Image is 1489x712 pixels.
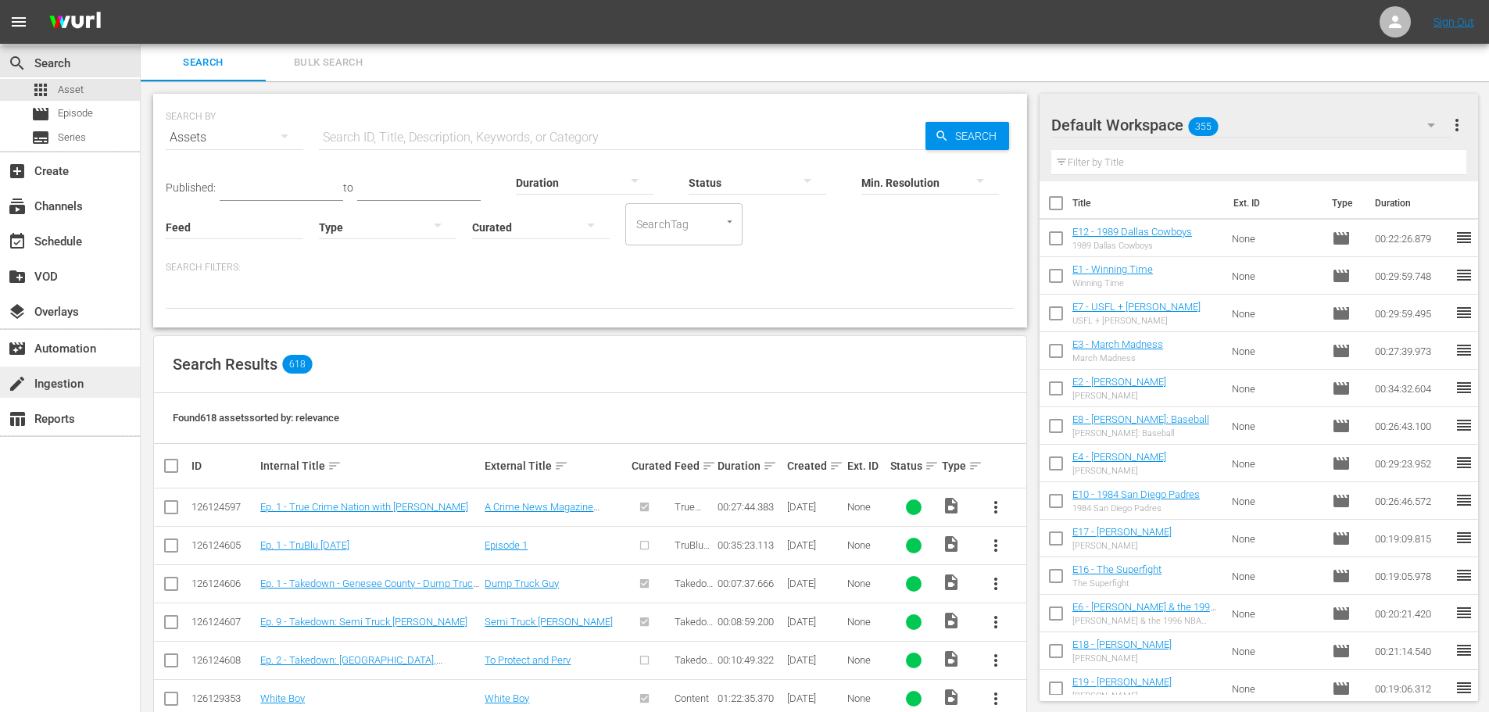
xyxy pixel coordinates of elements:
[1369,370,1455,407] td: 00:34:32.604
[1455,416,1473,435] span: reorder
[1369,332,1455,370] td: 00:27:39.973
[1226,445,1326,482] td: None
[343,181,353,194] span: to
[1332,342,1351,360] span: Episode
[166,116,303,159] div: Assets
[1455,228,1473,247] span: reorder
[925,459,939,473] span: sort
[166,181,216,194] span: Published:
[1226,257,1326,295] td: None
[8,54,27,73] span: Search
[1332,492,1351,510] span: Episode
[787,539,843,551] div: [DATE]
[485,578,559,589] a: Dump Truck Guy
[1332,529,1351,548] span: Episode
[1332,229,1351,248] span: Episode
[890,456,937,475] div: Status
[1455,453,1473,472] span: reorder
[1226,295,1326,332] td: None
[58,130,86,145] span: Series
[8,374,27,393] span: Ingestion
[150,54,256,72] span: Search
[1072,263,1153,275] a: E1 - Winning Time
[173,412,339,424] span: Found 618 assets sorted by: relevance
[1332,679,1351,698] span: Episode
[1072,653,1172,664] div: [PERSON_NAME]
[1369,520,1455,557] td: 00:19:09.815
[260,539,349,551] a: Ep. 1 - TruBlu [DATE]
[1455,678,1473,697] span: reorder
[787,501,843,513] div: [DATE]
[1332,417,1351,435] span: Episode
[1072,391,1166,401] div: [PERSON_NAME]
[191,539,256,551] div: 126124605
[1332,604,1351,623] span: Episode
[1051,103,1450,147] div: Default Workspace
[1332,567,1351,585] span: Episode
[787,616,843,628] div: [DATE]
[847,692,886,704] div: None
[942,611,961,630] span: Video
[1369,445,1455,482] td: 00:29:23.952
[485,654,571,666] a: To Protect and Perv
[1455,603,1473,622] span: reorder
[847,501,886,513] div: None
[1072,691,1172,701] div: [PERSON_NAME]
[173,355,277,374] span: Search Results
[1072,278,1153,288] div: Winning Time
[925,122,1009,150] button: Search
[986,651,1005,670] span: more_vert
[260,692,305,704] a: White Boy
[1072,601,1216,624] a: E6 - [PERSON_NAME] & the 1996 NBA Draft
[260,616,467,628] a: Ep. 9 - Takedown: Semi Truck [PERSON_NAME]
[942,496,961,515] span: Video
[1332,454,1351,473] span: Episode
[1455,341,1473,360] span: reorder
[675,616,713,674] span: Takedown with [PERSON_NAME]
[8,339,27,358] span: Automation
[485,456,627,475] div: External Title
[1455,378,1473,397] span: reorder
[1369,557,1455,595] td: 00:19:05.978
[58,106,93,121] span: Episode
[1226,557,1326,595] td: None
[1072,376,1166,388] a: E2 - [PERSON_NAME]
[1323,181,1366,225] th: Type
[949,122,1009,150] span: Search
[787,456,843,475] div: Created
[942,535,961,553] span: Video
[1226,595,1326,632] td: None
[977,565,1015,603] button: more_vert
[328,459,342,473] span: sort
[1332,642,1351,660] span: Episode
[942,649,961,668] span: Video
[485,539,528,551] a: Episode 1
[986,498,1005,517] span: more_vert
[1072,428,1209,438] div: [PERSON_NAME]: Baseball
[702,459,716,473] span: sort
[675,501,708,583] span: True Crime Nation with [PERSON_NAME]
[191,616,256,628] div: 126124607
[1448,106,1466,144] button: more_vert
[1072,316,1201,326] div: USFL + [PERSON_NAME]
[1369,220,1455,257] td: 00:22:26.879
[1332,379,1351,398] span: Episode
[1448,116,1466,134] span: more_vert
[1369,670,1455,707] td: 00:19:06.312
[942,456,972,475] div: Type
[31,105,50,123] span: Episode
[675,692,709,704] span: Content
[191,501,256,513] div: 126124597
[166,261,1015,274] p: Search Filters:
[1455,566,1473,585] span: reorder
[9,13,28,31] span: menu
[718,501,782,513] div: 00:27:44.383
[1369,595,1455,632] td: 00:20:21.420
[1332,267,1351,285] span: Episode
[1226,520,1326,557] td: None
[1434,16,1474,28] a: Sign Out
[1072,526,1172,538] a: E17 - [PERSON_NAME]
[986,689,1005,708] span: more_vert
[986,536,1005,555] span: more_vert
[260,654,449,678] a: Ep. 2 - Takedown: [GEOGRAPHIC_DATA], [GEOGRAPHIC_DATA] - To Protect and Perv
